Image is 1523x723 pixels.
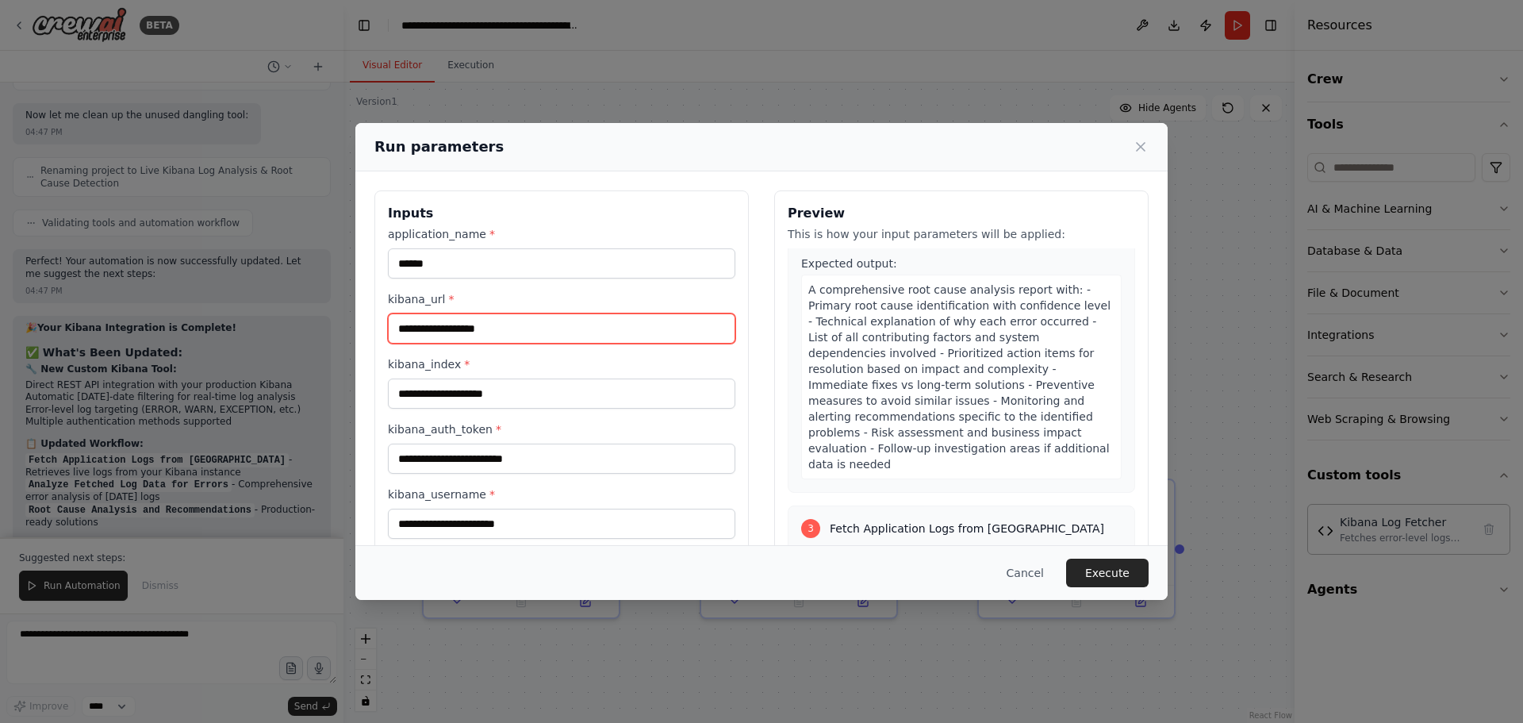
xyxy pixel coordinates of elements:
label: kibana_url [388,291,735,307]
label: kibana_username [388,486,735,502]
button: Execute [1066,559,1149,587]
div: 3 [801,519,820,538]
label: kibana_auth_token [388,421,735,437]
h3: Inputs [388,204,735,223]
span: A comprehensive root cause analysis report with: - Primary root cause identification with confide... [808,283,1111,471]
h3: Preview [788,204,1135,223]
p: This is how your input parameters will be applied: [788,226,1135,242]
span: Expected output: [801,257,897,270]
label: application_name [388,226,735,242]
h2: Run parameters [374,136,504,158]
button: Cancel [994,559,1057,587]
label: kibana_index [388,356,735,372]
span: Fetch Application Logs from [GEOGRAPHIC_DATA] [830,521,1104,536]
